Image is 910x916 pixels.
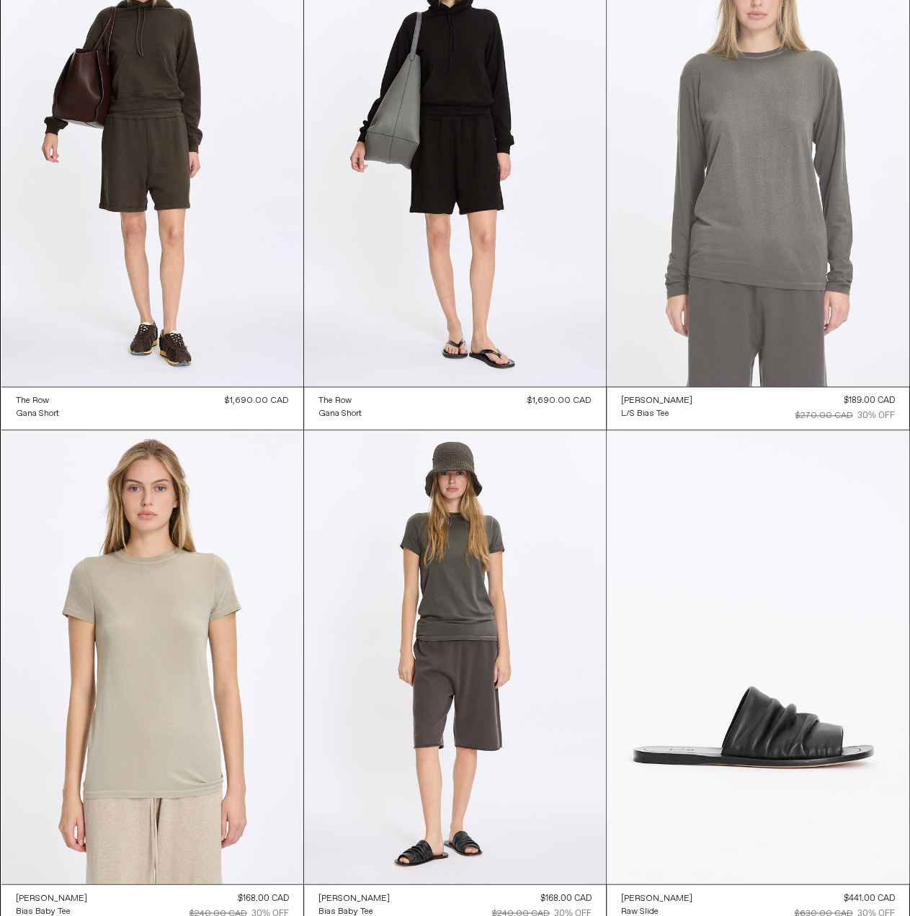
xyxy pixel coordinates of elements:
[795,409,853,422] div: $270.00 CAD
[857,409,895,422] div: 30% OFF
[844,394,895,407] div: $189.00 CAD
[621,891,692,904] a: [PERSON_NAME]
[318,394,362,407] a: The Row
[607,430,909,884] img: Lauren Manoogian Raw Slide
[621,407,692,420] a: L/S Bias Tee
[318,407,362,420] a: Gana Short
[1,430,303,884] img: Lauren Manoogian Bias Baby Tee
[844,891,895,904] div: $441.00 CAD
[621,408,669,420] div: L/S Bias Tee
[318,408,362,420] div: Gana Short
[318,395,352,407] div: The Row
[16,394,59,407] a: The Row
[527,394,592,407] div: $1,690.00 CAD
[16,395,49,407] div: The Row
[225,394,289,407] div: $1,690.00 CAD
[540,891,592,904] div: $168.00 CAD
[16,407,59,420] a: Gana Short
[16,891,87,904] a: [PERSON_NAME]
[304,430,606,884] img: Lauren Manoogian Bias Baby Tee
[318,891,390,904] a: [PERSON_NAME]
[16,408,59,420] div: Gana Short
[621,394,692,407] a: [PERSON_NAME]
[621,395,692,407] div: [PERSON_NAME]
[238,891,289,904] div: $168.00 CAD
